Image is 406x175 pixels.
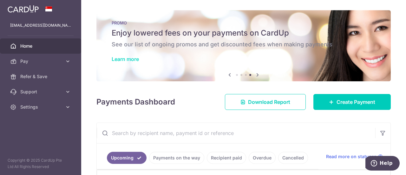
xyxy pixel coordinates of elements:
[96,96,175,108] h4: Payments Dashboard
[207,152,246,164] a: Recipient paid
[112,28,376,38] h5: Enjoy lowered fees on your payments on CardUp
[20,58,62,64] span: Pay
[20,89,62,95] span: Support
[10,22,71,29] p: [EMAIL_ADDRESS][DOMAIN_NAME]
[278,152,308,164] a: Cancelled
[96,10,391,81] img: Latest Promos banner
[20,43,62,49] span: Home
[365,156,400,172] iframe: Opens a widget where you can find more information
[107,152,147,164] a: Upcoming
[248,98,290,106] span: Download Report
[112,41,376,48] h6: See our list of ongoing promos and get discounted fees when making payments
[20,73,62,80] span: Refer & Save
[112,56,139,62] a: Learn more
[20,104,62,110] span: Settings
[112,20,376,25] p: PROMO
[313,94,391,110] a: Create Payment
[149,152,204,164] a: Payments on the way
[97,123,375,143] input: Search by recipient name, payment id or reference
[249,152,276,164] a: Overdue
[225,94,306,110] a: Download Report
[326,153,383,160] a: Read more on statuses
[337,98,375,106] span: Create Payment
[326,153,377,160] span: Read more on statuses
[8,5,39,13] img: CardUp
